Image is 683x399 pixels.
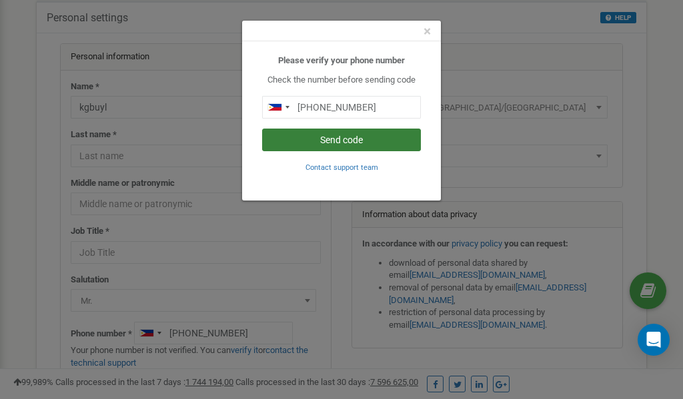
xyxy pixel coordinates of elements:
[262,129,421,151] button: Send code
[278,55,405,65] b: Please verify your phone number
[263,97,293,118] div: Telephone country code
[638,324,670,356] div: Open Intercom Messenger
[305,162,378,172] a: Contact support team
[305,163,378,172] small: Contact support team
[262,74,421,87] p: Check the number before sending code
[262,96,421,119] input: 0905 123 4567
[424,25,431,39] button: Close
[424,23,431,39] span: ×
